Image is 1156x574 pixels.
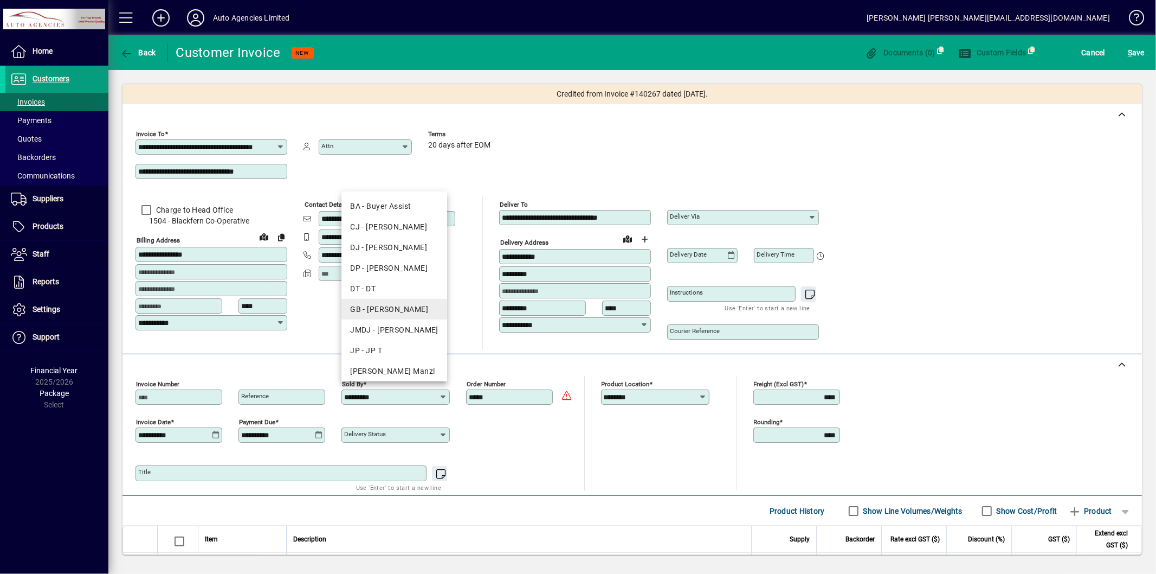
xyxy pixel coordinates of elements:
[350,366,438,377] div: [PERSON_NAME] Manzl
[341,320,447,340] mat-option: JMDJ - Josiah Jennings
[40,389,69,398] span: Package
[341,299,447,320] mat-option: GB - Gavin Bright
[754,380,804,388] mat-label: Freight (excl GST)
[136,418,171,426] mat-label: Invoice date
[602,380,650,388] mat-label: Product location
[273,228,290,246] button: Copy to Delivery address
[861,506,963,516] label: Show Line Volumes/Weights
[557,88,708,100] span: Credited from Invoice #140267 dated [DATE].
[293,533,326,545] span: Description
[176,44,281,61] div: Customer Invoice
[765,501,829,521] button: Product History
[428,131,493,138] span: Terms
[500,201,528,208] mat-label: Deliver To
[1128,44,1145,61] span: ave
[33,333,60,341] span: Support
[890,533,940,545] span: Rate excl GST ($)
[670,327,720,335] mat-label: Courier Reference
[33,277,59,286] span: Reports
[958,48,1026,57] span: Custom Fields
[33,74,69,83] span: Customers
[5,93,108,111] a: Invoices
[5,269,108,296] a: Reports
[5,241,108,268] a: Staff
[239,418,275,426] mat-label: Payment due
[1128,48,1132,57] span: S
[296,49,309,56] span: NEW
[205,533,218,545] span: Item
[5,324,108,351] a: Support
[11,98,45,106] span: Invoices
[11,135,42,143] span: Quotes
[341,278,447,299] mat-option: DT - DT
[341,237,447,258] mat-option: DJ - DAVE JENNINGS
[1079,43,1108,62] button: Cancel
[154,205,233,215] label: Charge to Head Office
[136,380,179,388] mat-label: Invoice number
[33,194,63,203] span: Suppliers
[341,196,447,216] mat-option: BA - Buyer Assist
[636,231,654,248] button: Choose address
[867,9,1110,27] div: [PERSON_NAME] [PERSON_NAME][EMAIL_ADDRESS][DOMAIN_NAME]
[350,304,438,315] div: GB - [PERSON_NAME]
[33,222,63,231] span: Products
[136,130,165,138] mat-label: Invoice To
[344,430,386,438] mat-label: Delivery status
[845,533,875,545] span: Backorder
[5,167,108,185] a: Communications
[994,506,1057,516] label: Show Cost/Profit
[619,230,636,247] a: View on map
[108,43,168,62] app-page-header-button: Back
[33,305,60,314] span: Settings
[968,533,1005,545] span: Discount (%)
[341,340,447,361] mat-option: JP - JP T
[144,8,178,28] button: Add
[350,242,438,253] div: DJ - [PERSON_NAME]
[865,48,935,57] span: Documents (0)
[1121,2,1142,37] a: Knowledge Base
[5,186,108,213] a: Suppliers
[120,48,156,57] span: Back
[670,213,700,220] mat-label: Deliver via
[33,47,53,55] span: Home
[725,302,810,314] mat-hint: Use 'Enter' to start a new line
[11,116,51,125] span: Payments
[135,215,287,227] span: 1504 - Blackfern Co-Operative
[770,502,825,520] span: Product History
[757,251,795,258] mat-label: Delivery time
[670,289,703,296] mat-label: Instructions
[341,258,447,278] mat-option: DP - Donovan Percy
[428,141,490,150] span: 20 days after EOM
[11,171,75,180] span: Communications
[1125,43,1147,62] button: Save
[350,201,438,212] div: BA - Buyer Assist
[255,228,273,245] a: View on map
[5,296,108,323] a: Settings
[5,130,108,148] a: Quotes
[350,221,438,233] div: CJ - [PERSON_NAME]
[5,148,108,167] a: Backorders
[321,142,333,150] mat-label: Attn
[350,324,438,336] div: JMDJ - [PERSON_NAME]
[5,213,108,240] a: Products
[350,345,438,356] div: JP - JP T
[1082,44,1106,61] span: Cancel
[1083,527,1128,551] span: Extend excl GST ($)
[955,43,1029,62] button: Custom Fields
[342,380,363,388] mat-label: Sold by
[11,153,56,162] span: Backorders
[670,251,707,258] mat-label: Delivery date
[467,380,506,388] mat-label: Order number
[356,481,441,494] mat-hint: Use 'Enter' to start a new line
[790,533,810,545] span: Supply
[213,9,290,27] div: Auto Agencies Limited
[138,468,151,476] mat-label: Title
[178,8,213,28] button: Profile
[350,263,438,274] div: DP - [PERSON_NAME]
[350,283,438,295] div: DT - DT
[1068,502,1112,520] span: Product
[5,38,108,65] a: Home
[241,392,269,400] mat-label: Reference
[117,43,159,62] button: Back
[862,43,938,62] button: Documents (0)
